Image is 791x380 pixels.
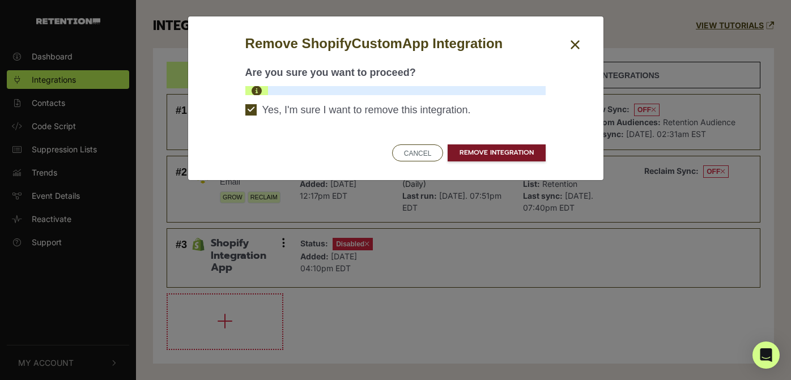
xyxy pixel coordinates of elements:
[262,104,471,117] span: Yes, I'm sure I want to remove this integration.
[752,341,780,369] div: Open Intercom Messenger
[392,144,444,161] button: CANCEL
[448,144,546,161] a: REMOVE INTEGRATION
[564,33,586,56] button: Close
[245,33,546,54] h5: Remove ShopifyCustomApp Integration
[245,67,416,78] strong: Are you sure you want to proceed?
